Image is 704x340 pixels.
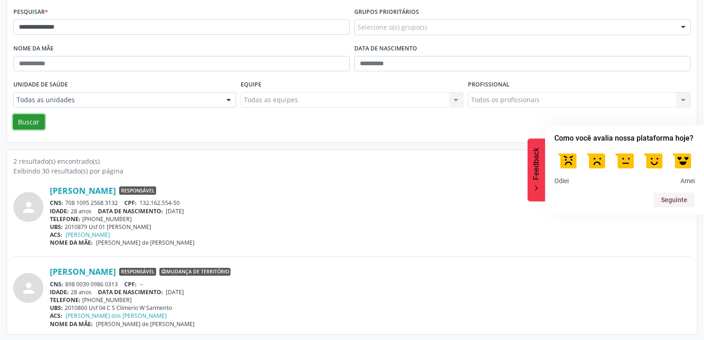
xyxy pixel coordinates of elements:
span: Mudança de território [159,268,231,276]
div: [PHONE_NUMBER] [50,296,691,304]
span: UBS: [50,304,63,312]
label: Nome da mãe [13,42,54,56]
label: Equipe [241,78,261,92]
label: Unidade de saúde [13,78,68,92]
span: CPF: [124,280,137,288]
span: Todas as unidades [17,95,217,105]
div: 28 anos [50,207,691,215]
i: person [20,280,37,297]
span: Feedback [532,148,540,180]
span: Odiei [554,177,569,185]
span: Responsável [119,186,156,195]
label: Data de nascimento [354,42,417,56]
span: [PERSON_NAME] de [PERSON_NAME] [96,239,194,247]
div: 2010860 Usf 04 C S Climerio W Sarmento [50,304,691,312]
span: Amei [680,177,695,185]
div: Como você avalia nossa plataforma hoje? Select an option from 1 to 5, with 1 being Odiei and 5 be... [545,125,704,215]
span: Responsável [119,268,156,276]
span: NOME DA MÃE: [50,239,93,247]
div: 898 0039 0986 0313 [50,280,691,288]
span: ACS: [50,231,62,239]
h2: Como você avalia nossa plataforma hoje? Select an option from 1 to 5, with 1 being Odiei and 5 be... [554,133,695,144]
a: [PERSON_NAME] [66,231,110,239]
span: -- [140,280,143,288]
div: 2 resultado(s) encontrado(s) [13,156,691,166]
div: 2010879 Usf 01 [PERSON_NAME] [50,223,691,231]
a: [PERSON_NAME] [50,266,116,277]
span: [DATE] [166,207,184,215]
div: 708 1095 2568 3132 [50,199,691,207]
div: Exibindo 30 resultado(s) por página [13,166,691,176]
span: CPF: [124,199,137,207]
span: NOME DA MÃE: [50,320,93,328]
span: TELEFONE: [50,215,80,223]
span: CNS: [50,280,63,288]
span: [PERSON_NAME] de [PERSON_NAME] [96,320,194,328]
span: IDADE: [50,288,69,296]
label: Profissional [468,78,510,92]
span: DATA DE NASCIMENTO: [98,288,163,296]
span: TELEFONE: [50,296,80,304]
label: Grupos prioritários [354,5,419,19]
span: ACS: [50,312,62,320]
div: Como você avalia nossa plataforma hoje? Select an option from 1 to 5, with 1 being Odiei and 5 be... [554,148,695,185]
div: [PHONE_NUMBER] [50,215,691,223]
span: IDADE: [50,207,69,215]
div: 28 anos [50,288,691,296]
span: CNS: [50,199,63,207]
a: [PERSON_NAME] [50,185,116,196]
button: Próxima pergunta [654,192,695,207]
span: DATA DE NASCIMENTO: [98,207,163,215]
button: Buscar [13,114,45,130]
i: person [20,199,37,216]
span: UBS: [50,223,63,231]
button: Feedback - Ocultar pesquisa [528,138,545,201]
a: [PERSON_NAME] dos [PERSON_NAME] [66,312,167,320]
label: Pesquisar [13,5,48,19]
span: 132.162.554-50 [140,199,180,207]
span: Selecione o(s) grupo(s) [358,22,427,32]
span: [DATE] [166,288,184,296]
